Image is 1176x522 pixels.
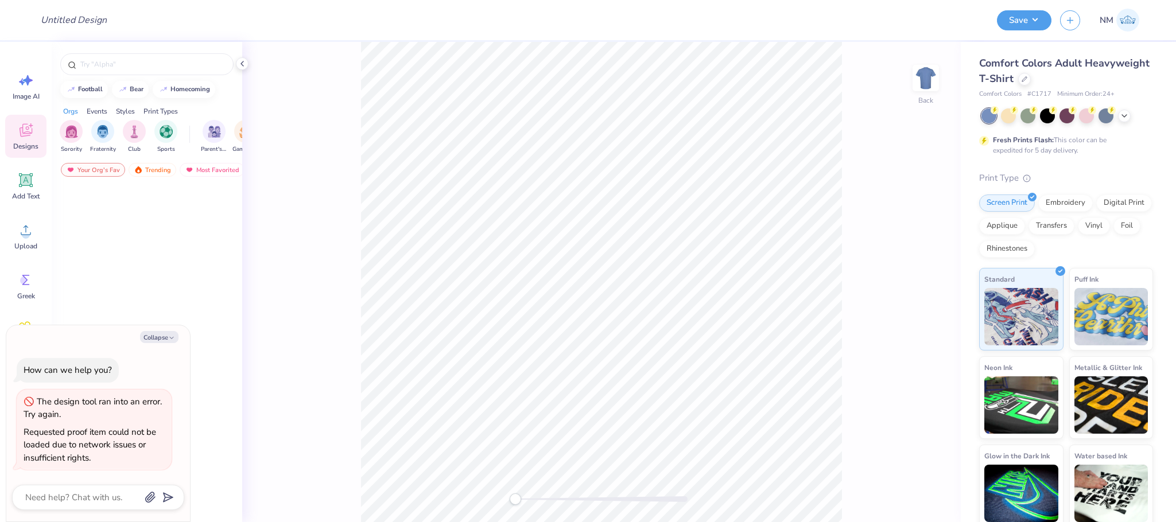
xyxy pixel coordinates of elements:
span: Parent's Weekend [201,145,227,154]
span: Game Day [232,145,259,154]
img: Fraternity Image [96,125,109,138]
input: Untitled Design [32,9,116,32]
span: Upload [14,241,37,251]
div: Foil [1113,217,1140,235]
span: Neon Ink [984,361,1012,373]
span: Add Text [12,192,40,201]
div: bear [130,86,143,92]
div: homecoming [170,86,210,92]
div: football [78,86,103,92]
input: Try "Alpha" [79,59,226,70]
button: Save [997,10,1051,30]
span: Club [128,145,141,154]
div: Vinyl [1078,217,1110,235]
div: Requested proof item could not be loaded due to network issues or insufficient rights. [24,426,156,463]
div: Embroidery [1038,194,1093,212]
img: Metallic & Glitter Ink [1074,376,1148,434]
button: bear [112,81,149,98]
span: Standard [984,273,1015,285]
div: Accessibility label [510,493,521,505]
span: Comfort Colors [979,89,1022,99]
img: Game Day Image [239,125,253,138]
div: Trending [129,163,176,177]
img: Naina Mehta [1116,9,1139,32]
div: How can we help you? [24,364,112,376]
img: trend_line.gif [118,86,127,93]
button: Collapse [140,331,178,343]
div: Styles [116,106,135,116]
div: filter for Sports [154,120,177,154]
button: filter button [60,120,83,154]
div: Back [918,95,933,106]
span: NM [1100,14,1113,27]
span: Puff Ink [1074,273,1099,285]
div: Most Favorited [180,163,244,177]
img: Puff Ink [1074,288,1148,345]
span: Designs [13,142,38,151]
span: Comfort Colors Adult Heavyweight T-Shirt [979,56,1150,85]
button: filter button [232,120,259,154]
div: This color can be expedited for 5 day delivery. [993,135,1134,155]
div: Digital Print [1096,194,1152,212]
div: filter for Parent's Weekend [201,120,227,154]
img: most_fav.gif [66,166,75,174]
div: filter for Sorority [60,120,83,154]
img: Standard [984,288,1058,345]
button: filter button [90,120,116,154]
img: trend_line.gif [159,86,168,93]
div: filter for Fraternity [90,120,116,154]
img: Neon Ink [984,376,1058,434]
img: Parent's Weekend Image [208,125,221,138]
span: Metallic & Glitter Ink [1074,361,1142,373]
img: trending.gif [134,166,143,174]
span: Glow in the Dark Ink [984,450,1050,462]
div: Your Org's Fav [61,163,125,177]
div: Print Types [143,106,178,116]
div: The design tool ran into an error. Try again. [24,396,162,420]
button: football [60,81,108,98]
img: most_fav.gif [185,166,194,174]
a: NM [1095,9,1144,32]
span: Minimum Order: 24 + [1057,89,1115,99]
div: Print Type [979,172,1153,185]
button: filter button [123,120,146,154]
div: Transfers [1028,217,1074,235]
span: Image AI [13,92,40,101]
div: Rhinestones [979,240,1035,258]
span: Sports [157,145,175,154]
div: Orgs [63,106,78,116]
div: Applique [979,217,1025,235]
div: filter for Game Day [232,120,259,154]
span: Sorority [61,145,82,154]
div: Events [87,106,107,116]
div: filter for Club [123,120,146,154]
img: Sorority Image [65,125,78,138]
img: Sports Image [160,125,173,138]
span: Fraternity [90,145,116,154]
img: trend_line.gif [67,86,76,93]
div: Screen Print [979,194,1035,212]
span: # C1717 [1027,89,1051,99]
span: Greek [17,291,35,301]
img: Back [914,67,937,89]
img: Club Image [128,125,141,138]
img: Glow in the Dark Ink [984,465,1058,522]
span: Water based Ink [1074,450,1127,462]
button: homecoming [153,81,215,98]
button: filter button [154,120,177,154]
button: filter button [201,120,227,154]
strong: Fresh Prints Flash: [993,135,1054,145]
img: Water based Ink [1074,465,1148,522]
